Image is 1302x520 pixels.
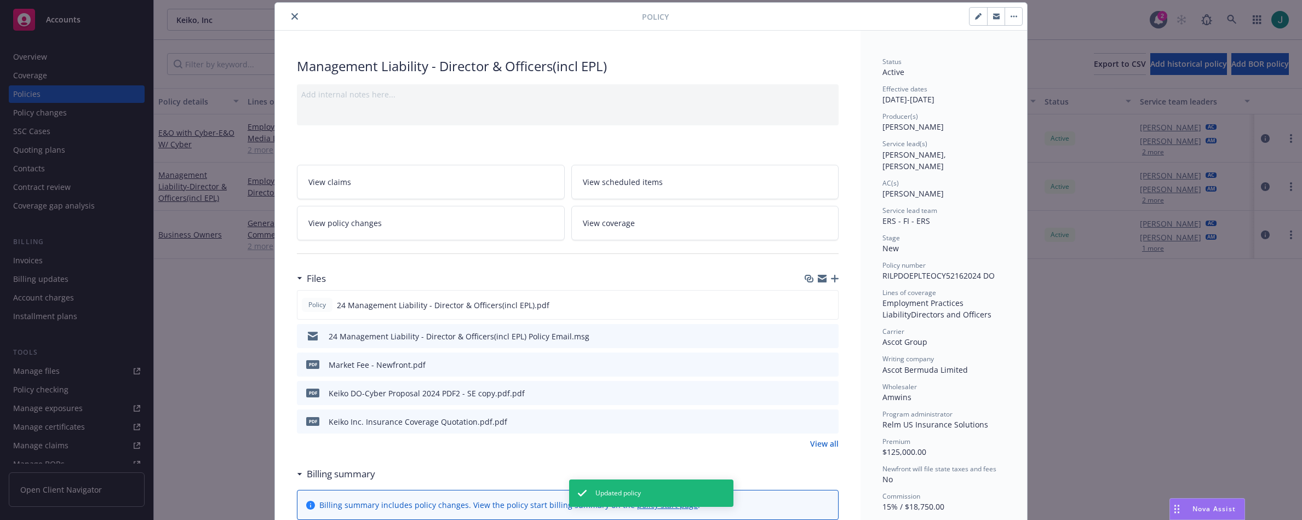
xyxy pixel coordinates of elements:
[882,139,927,148] span: Service lead(s)
[882,382,917,391] span: Wholesaler
[329,331,589,342] div: 24 Management Liability - Director & Officers(incl EPL) Policy Email.msg
[882,57,902,66] span: Status
[319,499,700,511] div: Billing summary includes policy changes. View the policy start billing summary on the .
[583,217,635,229] span: View coverage
[1192,504,1236,513] span: Nova Assist
[882,327,904,336] span: Carrier
[882,447,926,457] span: $125,000.00
[807,416,816,427] button: download file
[297,57,839,76] div: Management Liability - Director & Officers(incl EPL)
[329,388,525,399] div: Keiko DO-Cyber Proposal 2024 PDF2 - SE copy.pdf.pdf
[882,419,988,430] span: Relm US Insurance Solutions
[882,84,1005,105] div: [DATE] - [DATE]
[642,11,669,22] span: Policy
[307,467,375,481] h3: Billing summary
[882,409,953,419] span: Program administrator
[824,299,834,311] button: preview file
[308,176,351,188] span: View claims
[297,165,565,199] a: View claims
[882,149,948,171] span: [PERSON_NAME], [PERSON_NAME]
[308,217,382,229] span: View policy changes
[882,270,995,281] span: RILPDOEPLTEOCY52162024 DO
[810,438,839,449] a: View all
[297,206,565,240] a: View policy changes
[882,216,930,226] span: ERS - FI - ERS
[807,388,816,399] button: download file
[882,392,911,402] span: Amwins
[288,10,301,23] button: close
[911,309,991,320] span: Directors and Officers
[882,84,927,94] span: Effective dates
[882,261,926,270] span: Policy number
[882,188,944,199] span: [PERSON_NAME]
[329,416,507,427] div: Keiko Inc. Insurance Coverage Quotation.pdf.pdf
[882,122,944,132] span: [PERSON_NAME]
[807,331,816,342] button: download file
[882,67,904,77] span: Active
[306,300,328,310] span: Policy
[806,299,815,311] button: download file
[595,488,641,498] span: Updated policy
[1170,499,1184,519] div: Drag to move
[882,354,934,363] span: Writing company
[882,492,920,501] span: Commission
[882,288,936,297] span: Lines of coverage
[882,298,966,320] span: Employment Practices Liability
[583,176,663,188] span: View scheduled items
[882,233,900,242] span: Stage
[882,178,899,188] span: AC(s)
[882,112,918,121] span: Producer(s)
[882,243,899,253] span: New
[882,206,937,215] span: Service lead team
[882,464,996,473] span: Newfront will file state taxes and fees
[297,467,375,481] div: Billing summary
[824,359,834,371] button: preview file
[824,416,834,427] button: preview file
[306,360,319,368] span: pdf
[306,417,319,425] span: pdf
[882,337,927,347] span: Ascot Group
[571,165,839,199] a: View scheduled items
[882,474,893,484] span: No
[882,365,968,375] span: Ascot Bermuda Limited
[306,389,319,397] span: pdf
[301,89,834,100] div: Add internal notes here...
[882,501,944,512] span: 15% / $18,750.00
[824,331,834,342] button: preview file
[297,271,326,286] div: Files
[824,388,834,399] button: preview file
[337,299,549,311] span: 24 Management Liability - Director & Officers(incl EPL).pdf
[307,271,326,286] h3: Files
[329,359,426,371] div: Market Fee - Newfront.pdf
[1169,498,1245,520] button: Nova Assist
[571,206,839,240] a: View coverage
[882,437,910,446] span: Premium
[807,359,816,371] button: download file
